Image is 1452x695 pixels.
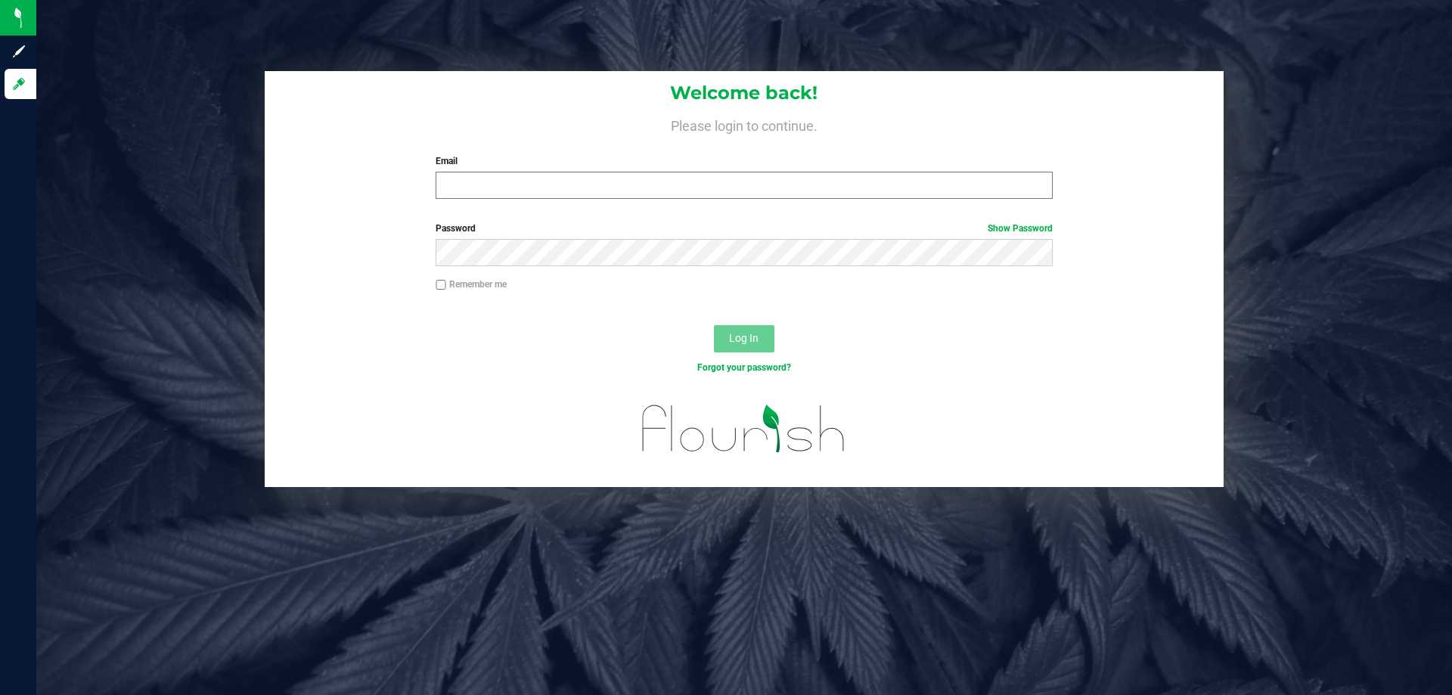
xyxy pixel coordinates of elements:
[11,76,26,92] inline-svg: Log in
[265,115,1224,133] h4: Please login to continue.
[988,223,1053,234] a: Show Password
[697,362,791,373] a: Forgot your password?
[729,332,759,344] span: Log In
[265,83,1224,103] h1: Welcome back!
[11,44,26,59] inline-svg: Sign up
[436,280,446,290] input: Remember me
[436,278,507,291] label: Remember me
[436,154,1052,168] label: Email
[714,325,774,352] button: Log In
[624,390,864,467] img: flourish_logo.svg
[436,223,476,234] span: Password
